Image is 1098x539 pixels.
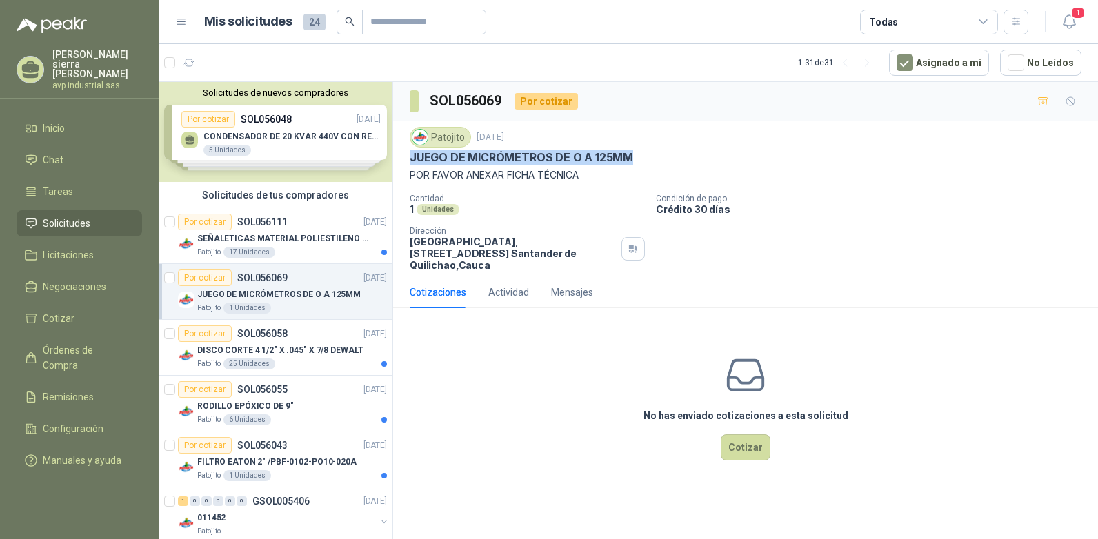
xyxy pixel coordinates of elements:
span: search [345,17,355,26]
p: Patojito [197,358,221,369]
a: Remisiones [17,384,142,410]
div: 0 [237,496,247,506]
p: SOL056055 [237,385,288,394]
button: No Leídos [1000,50,1081,76]
span: Tareas [43,184,73,199]
img: Company Logo [178,347,194,364]
p: DISCO CORTE 4 1/2" X .045" X 7/8 DEWALT [197,344,363,357]
a: Cotizar [17,305,142,332]
div: Por cotizar [178,214,232,230]
p: FILTRO EATON 2" /PBF-0102-PO10-020A [197,456,357,469]
p: [DATE] [363,216,387,229]
img: Company Logo [178,459,194,476]
div: Por cotizar [178,381,232,398]
span: Solicitudes [43,216,90,231]
span: Configuración [43,421,103,436]
h1: Mis solicitudes [204,12,292,32]
button: Cotizar [721,434,770,460]
div: Mensajes [551,285,593,300]
p: Patojito [197,526,221,537]
p: [PERSON_NAME] sierra [PERSON_NAME] [52,50,142,79]
p: avp industrial sas [52,81,142,90]
span: Negociaciones [43,279,106,294]
div: 17 Unidades [223,247,275,258]
p: [DATE] [363,383,387,396]
p: [DATE] [363,495,387,508]
div: 25 Unidades [223,358,275,369]
span: Licitaciones [43,247,94,263]
p: GSOL005406 [252,496,310,506]
p: SOL056069 [237,273,288,283]
a: Manuales y ayuda [17,447,142,474]
div: 0 [201,496,212,506]
p: Crédito 30 días [656,203,1092,215]
img: Company Logo [178,236,194,252]
h3: No has enviado cotizaciones a esta solicitud [643,408,848,423]
a: Por cotizarSOL056043[DATE] Company LogoFILTRO EATON 2" /PBF-0102-PO10-020APatojito1 Unidades [159,431,392,487]
div: 1 [178,496,188,506]
a: Licitaciones [17,242,142,268]
a: Configuración [17,416,142,442]
div: 1 Unidades [223,470,271,481]
div: 0 [213,496,223,506]
h3: SOL056069 [430,90,503,112]
div: 0 [225,496,235,506]
div: Unidades [417,204,459,215]
a: Órdenes de Compra [17,337,142,378]
a: Por cotizarSOL056055[DATE] Company LogoRODILLO EPÓXICO DE 9"Patojito6 Unidades [159,376,392,431]
a: Negociaciones [17,274,142,300]
span: Manuales y ayuda [43,453,121,468]
p: Patojito [197,303,221,314]
a: Por cotizarSOL056111[DATE] Company LogoSEÑALETICAS MATERIAL POLIESTILENO CON VINILO LAMINADO CALI... [159,208,392,264]
div: Todas [869,14,898,30]
div: Por cotizar [178,269,232,286]
p: 011452 [197,511,226,525]
p: Patojito [197,470,221,481]
img: Company Logo [412,130,428,145]
div: Patojito [410,127,471,148]
p: [GEOGRAPHIC_DATA], [STREET_ADDRESS] Santander de Quilichao , Cauca [410,236,616,271]
div: 6 Unidades [223,414,271,425]
div: Cotizaciones [410,285,466,300]
span: Cotizar [43,311,74,326]
p: Cantidad [410,194,645,203]
div: Solicitudes de tus compradores [159,182,392,208]
p: [DATE] [363,272,387,285]
p: 1 [410,203,414,215]
img: Company Logo [178,515,194,531]
p: RODILLO EPÓXICO DE 9" [197,400,293,413]
a: Tareas [17,179,142,205]
img: Logo peakr [17,17,87,33]
span: Remisiones [43,389,94,405]
p: [DATE] [477,131,504,144]
a: Chat [17,147,142,173]
a: Inicio [17,115,142,141]
p: SOL056043 [237,440,288,450]
span: 1 [1070,6,1086,19]
img: Company Logo [178,403,194,420]
a: Por cotizarSOL056069[DATE] Company LogoJUEGO DE MICRÓMETROS DE O A 125MMPatojito1 Unidades [159,264,392,320]
img: Company Logo [178,292,194,308]
span: Órdenes de Compra [43,343,129,373]
div: 1 - 31 de 31 [798,52,878,74]
p: SOL056111 [237,217,288,227]
p: SEÑALETICAS MATERIAL POLIESTILENO CON VINILO LAMINADO CALIBRE 60 [197,232,369,245]
a: Por cotizarSOL056058[DATE] Company LogoDISCO CORTE 4 1/2" X .045" X 7/8 DEWALTPatojito25 Unidades [159,320,392,376]
div: Por cotizar [515,93,578,110]
p: [DATE] [363,327,387,340]
div: 0 [190,496,200,506]
div: Solicitudes de nuevos compradoresPor cotizarSOL056048[DATE] CONDENSADOR DE 20 KVAR 440V CON RESIS... [159,82,392,182]
p: SOL056058 [237,329,288,338]
button: Asignado a mi [889,50,989,76]
button: Solicitudes de nuevos compradores [164,88,387,98]
div: 1 Unidades [223,303,271,314]
a: 1 0 0 0 0 0 GSOL005406[DATE] Company Logo011452Patojito [178,493,390,537]
span: Inicio [43,121,65,136]
p: Condición de pago [656,194,1092,203]
a: Solicitudes [17,210,142,236]
button: 1 [1057,10,1081,34]
div: Por cotizar [178,325,232,342]
p: Patojito [197,247,221,258]
span: Chat [43,152,63,167]
p: Dirección [410,226,616,236]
